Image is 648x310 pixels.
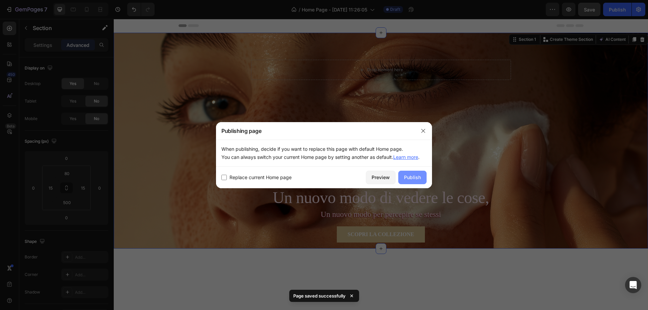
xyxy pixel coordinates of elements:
div: Open Intercom Messenger [625,277,641,293]
button: <p>SCOPRI LA COLLEZIONE</p> [223,207,311,224]
a: Learn more [393,154,418,160]
button: Publish [398,171,427,184]
div: Rich Text Editor. Editing area: main [234,212,300,220]
p: When publishing, decide if you want to replace this page with default Home page. You can always s... [221,145,427,161]
div: Section 1 [404,18,424,24]
p: Create Theme Section [436,18,479,24]
div: Drop element here [253,48,289,54]
p: Page saved successfully [293,292,346,299]
div: Publish [404,174,421,181]
button: Preview [366,171,396,184]
div: Publishing page [216,122,414,140]
div: Preview [372,174,390,181]
p: Un nuovo modo di vedere le cose, [1,168,534,189]
span: Replace current Home page [230,173,292,181]
button: AI Content [484,17,513,25]
p: SCOPRI LA COLLEZIONE [234,212,300,220]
